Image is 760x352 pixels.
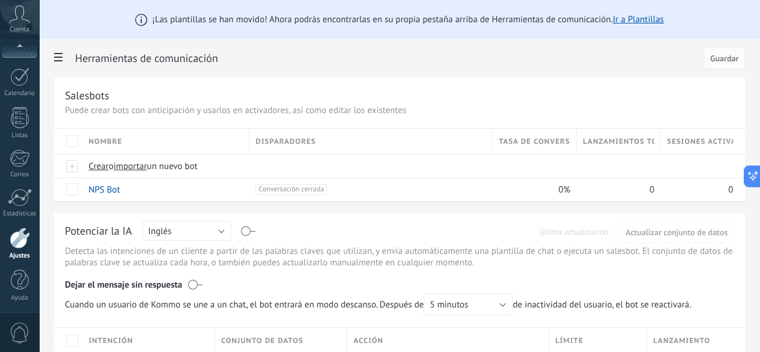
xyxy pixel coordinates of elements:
[2,210,37,218] div: Estadísticas
[583,136,654,147] span: Lanzamientos totales
[667,136,733,147] span: Sesiones activas
[65,245,734,268] p: Detecta las intenciones de un cliente a partir de las palabras claves que utilizan, y envía autom...
[148,226,172,237] span: Inglés
[558,184,570,196] span: 0%
[2,252,37,260] div: Ajustes
[147,161,198,172] span: un nuevo bot
[142,221,231,241] button: Inglés
[653,335,710,347] span: Lanzamiento
[152,14,663,25] span: ¡Las plantillas se han movido! Ahora podrás encontrarlas en su propia pestaña arriba de Herramien...
[109,161,114,172] span: o
[65,88,109,102] div: Salesbots
[221,335,303,347] span: Conjunto de datos
[255,184,327,195] span: Conversación cerrada
[255,136,315,147] span: Disparadores
[65,294,698,315] span: de inactividad del usuario, el bot se reactivará.
[577,178,655,201] div: 0
[88,184,120,196] a: NPS Bot
[704,46,745,69] button: Guardar
[493,178,571,201] div: 0%
[65,294,512,315] span: Cuando un usuario de Kommo se une a un chat, el bot entrará en modo descanso. Después de
[65,271,734,294] div: Dejar el mensaje sin respuesta
[2,171,37,179] div: Correo
[613,14,664,25] a: Ir a Plantillas
[75,46,699,70] h2: Herramientas de comunicación
[499,136,570,147] span: Tasa de conversión
[555,335,583,347] span: Límite
[728,184,733,196] span: 0
[114,161,147,172] span: importar
[88,136,122,147] span: Nombre
[88,161,109,172] span: Crear
[353,335,383,347] span: Acción
[2,132,37,140] div: Listas
[649,184,654,196] span: 0
[430,299,468,310] span: 5 minutos
[10,26,29,34] span: Cuenta
[2,90,37,97] div: Calendario
[88,335,133,347] span: Intención
[65,105,734,116] p: Puede crear bots con anticipación y usarlos en activadores, así como editar los existentes
[710,54,738,63] span: Guardar
[65,224,132,239] div: Potenciar la IA
[2,294,37,302] div: Ayuda
[661,178,733,201] div: 0
[424,294,512,315] button: 5 minutos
